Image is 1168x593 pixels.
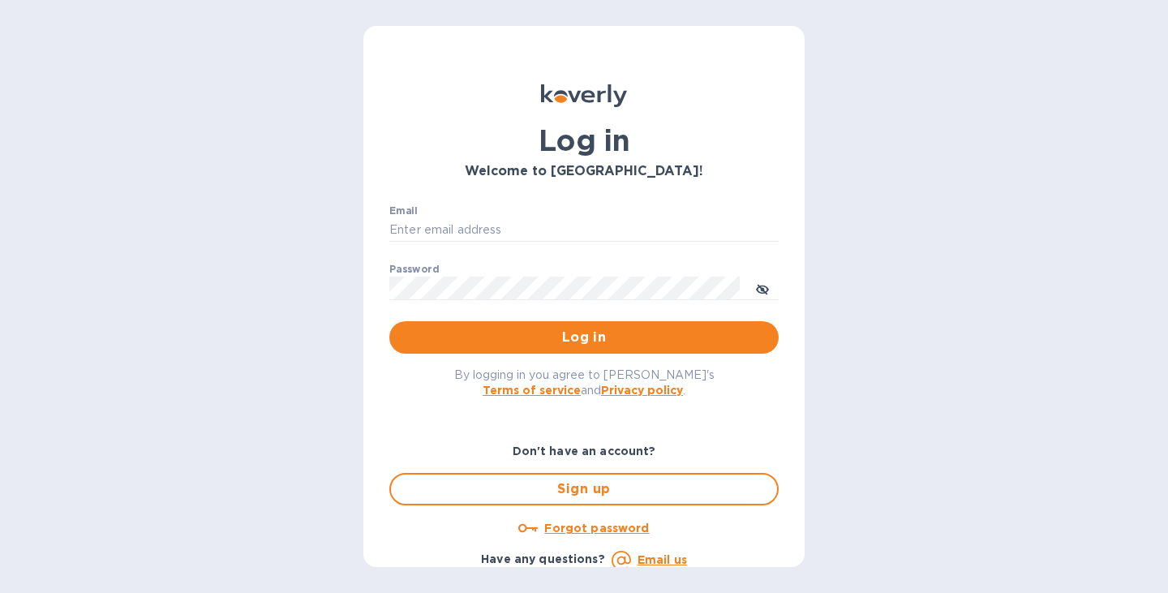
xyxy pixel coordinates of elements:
[404,479,764,499] span: Sign up
[389,473,779,505] button: Sign up
[638,553,687,566] a: Email us
[389,264,439,274] label: Password
[541,84,627,107] img: Koverly
[513,445,656,458] b: Don't have an account?
[389,321,779,354] button: Log in
[454,368,715,397] span: By logging in you agree to [PERSON_NAME]'s and .
[389,218,779,243] input: Enter email address
[389,164,779,179] h3: Welcome to [GEOGRAPHIC_DATA]!
[601,384,683,397] a: Privacy policy
[483,384,581,397] a: Terms of service
[389,206,418,216] label: Email
[402,328,766,347] span: Log in
[544,522,649,535] u: Forgot password
[389,123,779,157] h1: Log in
[481,552,605,565] b: Have any questions?
[746,272,779,304] button: toggle password visibility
